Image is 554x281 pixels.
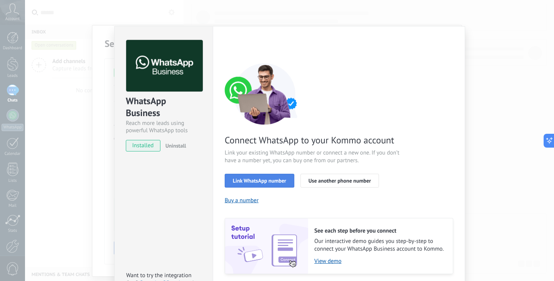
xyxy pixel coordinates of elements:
span: Use another phone number [309,178,371,183]
button: Use another phone number [300,174,379,188]
div: WhatsApp Business [126,95,202,120]
span: Link WhatsApp number [233,178,286,183]
span: installed [126,140,160,151]
img: connect number [225,63,305,125]
span: Connect WhatsApp to your Kommo account [225,134,408,146]
h2: See each step before you connect [314,227,445,234]
button: Uninstall [162,140,186,151]
button: Link WhatsApp number [225,174,294,188]
button: Buy a number [225,197,259,204]
span: Link your existing WhatsApp number or connect a new one. If you don’t have a number yet, you can ... [225,149,408,165]
div: Reach more leads using powerful WhatsApp tools [126,120,202,134]
img: logo_main.png [126,40,203,92]
a: View demo [314,258,445,265]
span: Uninstall [165,142,186,149]
span: Our interactive demo guides you step-by-step to connect your WhatsApp Business account to Kommo. [314,238,445,253]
